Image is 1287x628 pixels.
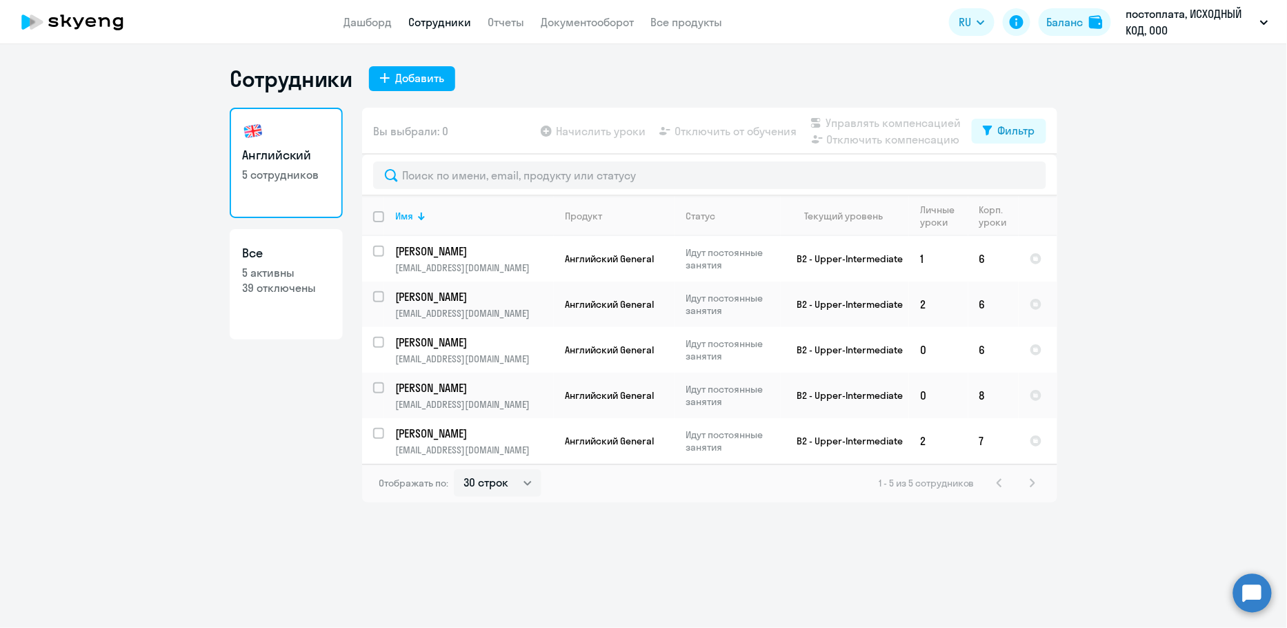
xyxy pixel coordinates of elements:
div: Имя [395,210,413,222]
div: Корп. уроки [979,204,1018,228]
td: 0 [909,327,968,373]
a: [PERSON_NAME] [395,244,553,259]
p: Идут постоянные занятия [686,337,780,362]
div: Статус [686,210,715,222]
img: balance [1089,15,1103,29]
h3: Все [242,244,330,262]
a: [PERSON_NAME] [395,426,553,441]
div: Личные уроки [920,204,955,228]
p: 39 отключены [242,280,330,295]
p: [EMAIL_ADDRESS][DOMAIN_NAME] [395,444,553,456]
td: 6 [968,236,1019,282]
div: Текущий уровень [792,210,908,222]
button: Балансbalance [1039,8,1111,36]
div: Корп. уроки [979,204,1007,228]
div: Добавить [395,70,444,86]
p: 5 сотрудников [242,167,330,182]
td: 6 [968,327,1019,373]
span: Вы выбрали: 0 [373,123,448,139]
p: [EMAIL_ADDRESS][DOMAIN_NAME] [395,262,553,274]
button: Фильтр [972,119,1046,144]
span: 1 - 5 из 5 сотрудников [879,477,975,489]
td: B2 - Upper-Intermediate [781,327,909,373]
a: Английский5 сотрудников [230,108,343,218]
td: 2 [909,418,968,464]
p: постоплата, ИСХОДНЫЙ КОД, ООО [1126,6,1255,39]
p: 5 активны [242,265,330,280]
div: Текущий уровень [805,210,884,222]
p: [EMAIL_ADDRESS][DOMAIN_NAME] [395,398,553,411]
button: RU [949,8,995,36]
td: B2 - Upper-Intermediate [781,282,909,327]
td: B2 - Upper-Intermediate [781,418,909,464]
td: 7 [968,418,1019,464]
a: Сотрудники [408,15,471,29]
span: Английский General [565,389,654,402]
p: [PERSON_NAME] [395,289,551,304]
span: RU [959,14,971,30]
span: Английский General [565,298,654,311]
a: [PERSON_NAME] [395,289,553,304]
div: Имя [395,210,553,222]
a: Дашборд [343,15,392,29]
a: [PERSON_NAME] [395,380,553,395]
td: 2 [909,282,968,327]
p: Идут постоянные занятия [686,292,780,317]
p: [PERSON_NAME] [395,380,551,395]
p: [PERSON_NAME] [395,244,551,259]
div: Фильтр [998,122,1035,139]
button: постоплата, ИСХОДНЫЙ КОД, ООО [1119,6,1275,39]
p: [PERSON_NAME] [395,335,551,350]
p: [EMAIL_ADDRESS][DOMAIN_NAME] [395,307,553,320]
td: 0 [909,373,968,418]
h3: Английский [242,146,330,164]
span: Английский General [565,344,654,356]
div: Баланс [1047,14,1084,30]
span: Отображать по: [379,477,448,489]
div: Статус [686,210,780,222]
p: Идут постоянные занятия [686,383,780,408]
a: [PERSON_NAME] [395,335,553,350]
a: Документооборот [541,15,634,29]
td: 6 [968,282,1019,327]
p: Идут постоянные занятия [686,246,780,271]
button: Добавить [369,66,455,91]
td: 1 [909,236,968,282]
p: [PERSON_NAME] [395,426,551,441]
p: [EMAIL_ADDRESS][DOMAIN_NAME] [395,353,553,365]
td: B2 - Upper-Intermediate [781,373,909,418]
h1: Сотрудники [230,65,352,92]
div: Продукт [565,210,674,222]
div: Продукт [565,210,602,222]
p: Идут постоянные занятия [686,429,780,453]
span: Английский General [565,435,654,447]
a: Отчеты [488,15,524,29]
td: B2 - Upper-Intermediate [781,236,909,282]
input: Поиск по имени, email, продукту или статусу [373,161,1046,189]
td: 8 [968,373,1019,418]
a: Все5 активны39 отключены [230,229,343,340]
a: Все продукты [650,15,722,29]
img: english [242,120,264,142]
span: Английский General [565,253,654,265]
div: Личные уроки [920,204,968,228]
